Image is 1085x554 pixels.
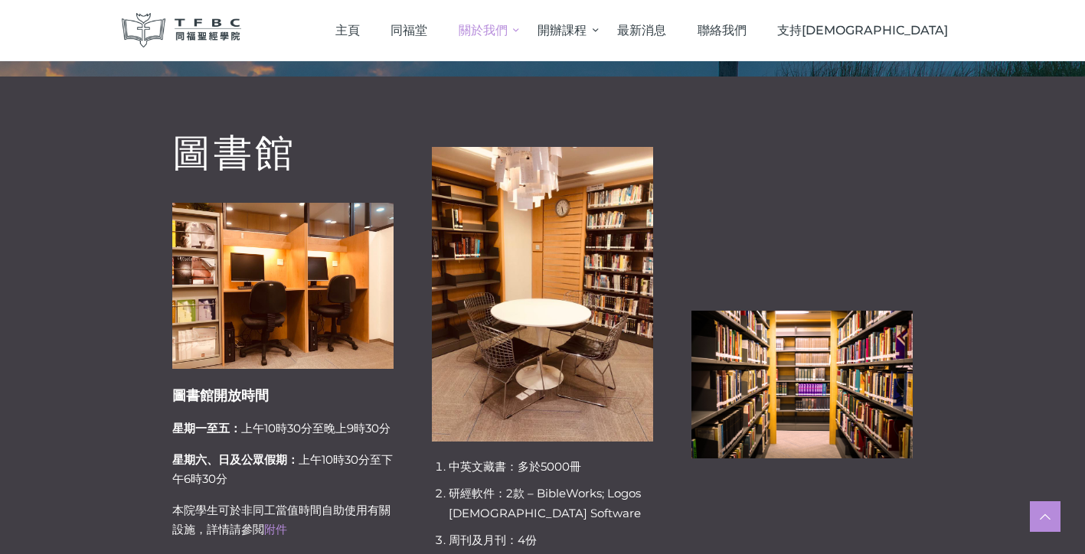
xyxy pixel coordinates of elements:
[449,484,652,523] li: 研經軟件：2款 – BibleWorks; Logos [DEMOGRAPHIC_DATA] Software
[698,23,747,37] span: 聯絡我們
[538,23,587,37] span: 開辦課程
[122,13,241,47] img: 同福聖經學院 TFBC
[602,8,682,53] a: 最新消息
[172,387,269,404] big: 圖書館開放時間
[522,8,602,53] a: 開辦課程
[172,452,299,467] b: 星期六、日及公眾假期：
[681,8,762,53] a: 聯絡我們
[172,134,394,172] h3: 圖書館
[449,530,652,550] li: 周刊及月刊：4份
[449,457,652,477] li: 中英文藏書：多於5000冊
[762,8,964,53] a: 支持[DEMOGRAPHIC_DATA]
[459,23,508,37] span: 關於我們
[1030,501,1060,532] a: Scroll to top
[617,23,666,37] span: 最新消息
[391,23,427,37] span: 同福堂
[443,8,523,53] a: 關於我們
[319,8,375,53] a: 主頁
[335,23,360,37] span: 主頁
[172,500,394,539] p: 本院學生可於非同工當值時間自助使用有關設施，詳情請參閲
[172,450,394,489] p: 上午10時30分至下午6時30分
[264,522,287,536] a: 附件
[777,23,948,37] span: 支持[DEMOGRAPHIC_DATA]
[375,8,443,53] a: 同福堂
[172,419,394,438] p: 上午10時30分至晚上9時30分
[172,421,241,435] b: 星期一至五：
